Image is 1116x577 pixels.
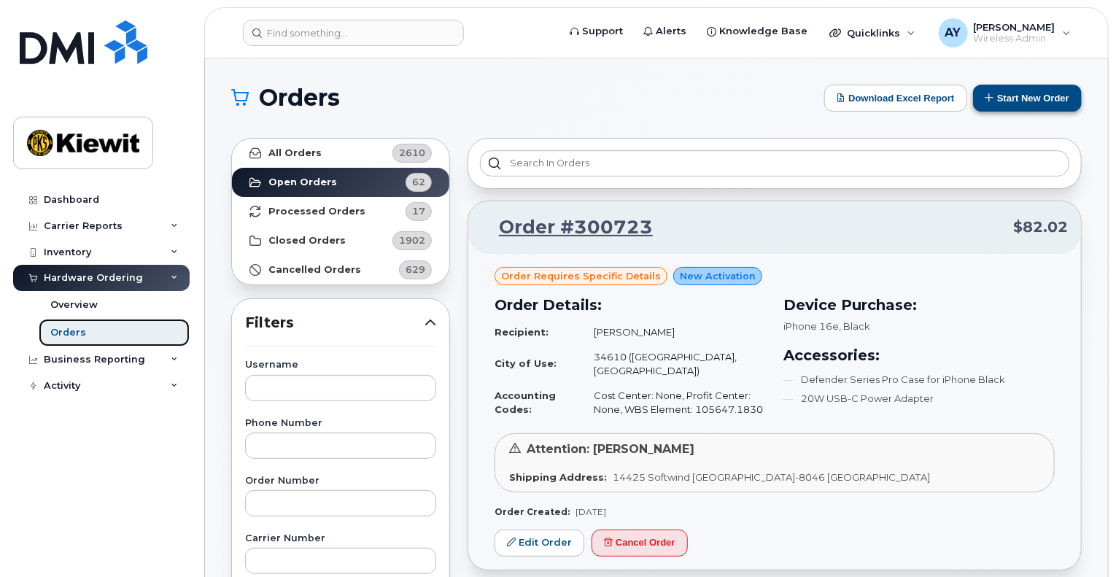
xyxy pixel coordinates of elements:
[245,312,425,333] span: Filters
[1013,217,1068,238] span: $82.02
[783,373,1055,387] li: Defender Series Pro Case for iPhone Black
[232,226,449,255] a: Closed Orders1902
[268,147,322,159] strong: All Orders
[501,269,661,283] span: Order requires Specific details
[527,442,694,456] span: Attention: [PERSON_NAME]
[245,534,436,543] label: Carrier Number
[481,214,653,241] a: Order #300723
[259,87,340,109] span: Orders
[412,204,425,218] span: 17
[783,392,1055,406] li: 20W USB-C Power Adapter
[592,530,688,557] button: Cancel Order
[399,146,425,160] span: 2610
[495,390,556,415] strong: Accounting Codes:
[245,419,436,428] label: Phone Number
[783,344,1055,366] h3: Accessories:
[495,326,549,338] strong: Recipient:
[576,506,606,517] span: [DATE]
[268,177,337,188] strong: Open Orders
[581,383,766,422] td: Cost Center: None, Profit Center: None, WBS Element: 105647.1830
[480,150,1069,177] input: Search in orders
[973,85,1082,112] button: Start New Order
[581,320,766,345] td: [PERSON_NAME]
[232,197,449,226] a: Processed Orders17
[245,360,436,370] label: Username
[495,530,584,557] a: Edit Order
[412,175,425,189] span: 62
[613,471,930,483] span: 14425 Softwind [GEOGRAPHIC_DATA]-8046 [GEOGRAPHIC_DATA]
[232,168,449,197] a: Open Orders62
[495,294,766,316] h3: Order Details:
[268,235,346,247] strong: Closed Orders
[399,233,425,247] span: 1902
[495,506,570,517] strong: Order Created:
[406,263,425,276] span: 629
[268,264,361,276] strong: Cancelled Orders
[232,139,449,168] a: All Orders2610
[839,320,870,332] span: , Black
[783,294,1055,316] h3: Device Purchase:
[232,255,449,284] a: Cancelled Orders629
[824,85,967,112] button: Download Excel Report
[245,476,436,486] label: Order Number
[581,344,766,383] td: 34610 ([GEOGRAPHIC_DATA], [GEOGRAPHIC_DATA])
[509,471,607,483] strong: Shipping Address:
[783,320,839,332] span: iPhone 16e
[268,206,365,217] strong: Processed Orders
[1053,514,1105,566] iframe: Messenger Launcher
[495,357,557,369] strong: City of Use:
[680,269,756,283] span: New Activation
